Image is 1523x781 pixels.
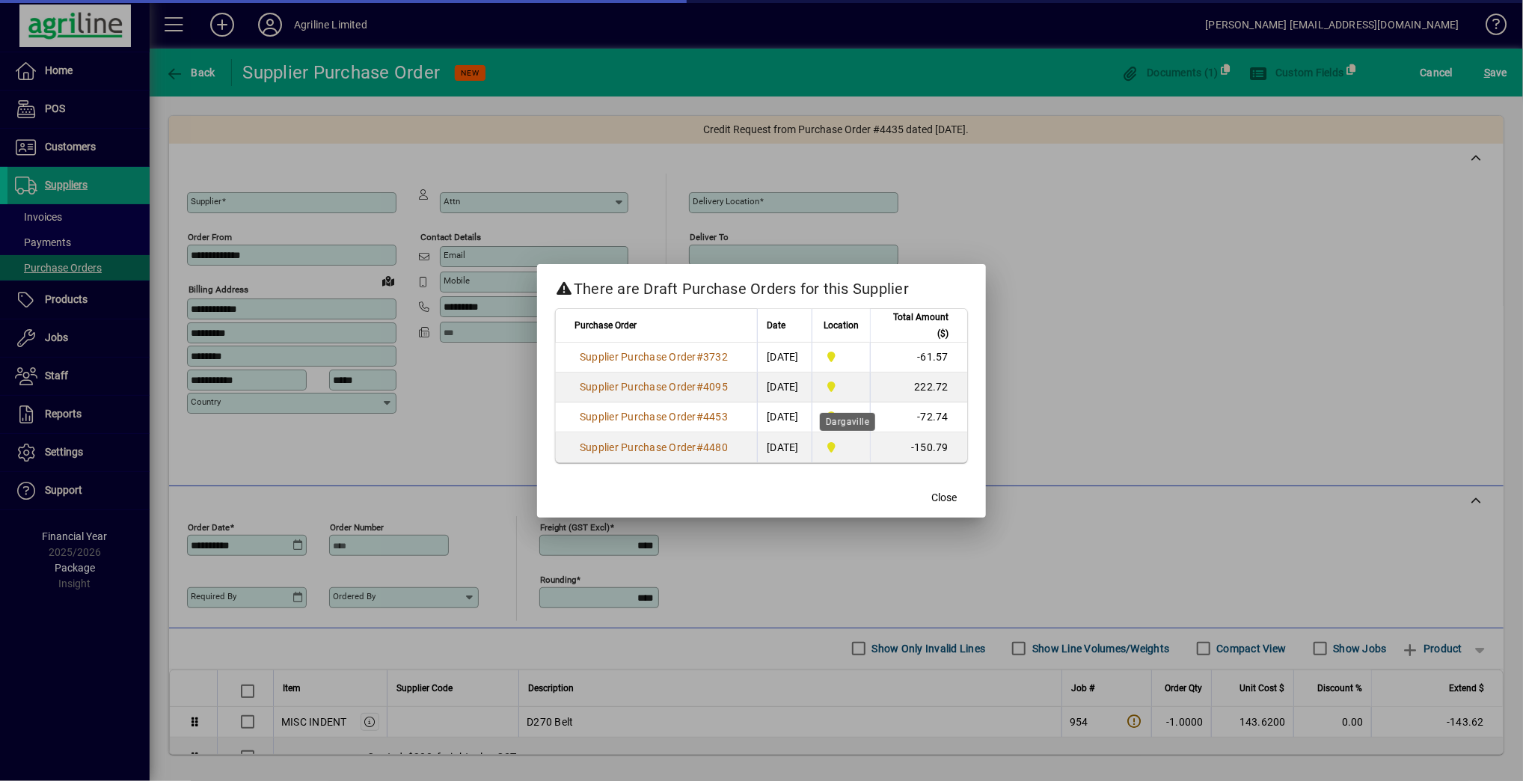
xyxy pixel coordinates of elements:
[880,309,949,342] span: Total Amount ($)
[580,381,696,393] span: Supplier Purchase Order
[580,351,696,363] span: Supplier Purchase Order
[757,343,812,373] td: [DATE]
[821,439,861,456] span: Dargaville
[580,411,696,423] span: Supplier Purchase Order
[931,490,957,506] span: Close
[696,441,703,453] span: #
[821,349,861,365] span: Dargaville
[696,351,703,363] span: #
[580,441,696,453] span: Supplier Purchase Order
[870,402,967,432] td: -72.74
[703,381,728,393] span: 4095
[920,485,968,512] button: Close
[574,439,733,456] a: Supplier Purchase Order#4480
[703,351,728,363] span: 3732
[824,317,859,334] span: Location
[574,379,733,395] a: Supplier Purchase Order#4095
[574,317,637,334] span: Purchase Order
[574,349,733,365] a: Supplier Purchase Order#3732
[574,408,733,425] a: Supplier Purchase Order#4453
[696,381,703,393] span: #
[870,343,967,373] td: -61.57
[537,264,986,307] h2: There are Draft Purchase Orders for this Supplier
[870,373,967,402] td: 222.72
[821,408,861,425] span: Dargaville
[870,432,967,462] td: -150.79
[767,317,785,334] span: Date
[821,379,861,395] span: Dargaville
[757,373,812,402] td: [DATE]
[703,441,728,453] span: 4480
[820,413,875,431] div: Dargaville
[757,432,812,462] td: [DATE]
[703,411,728,423] span: 4453
[696,411,703,423] span: #
[757,402,812,432] td: [DATE]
